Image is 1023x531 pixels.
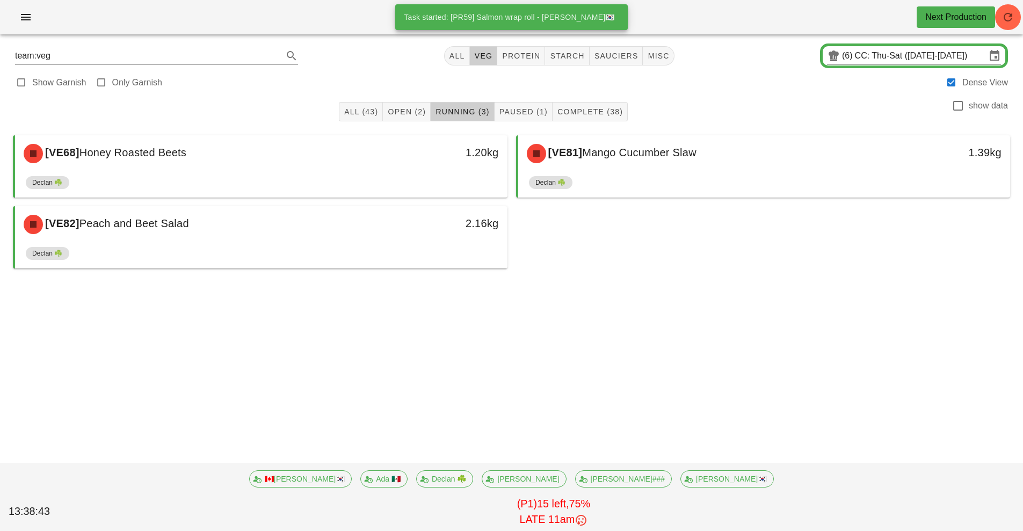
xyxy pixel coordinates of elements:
[32,176,63,189] span: Declan ☘️
[79,147,186,158] span: Honey Roasted Beets
[383,102,431,121] button: Open (2)
[553,102,628,121] button: Complete (38)
[893,144,1002,161] div: 1.39kg
[431,102,494,121] button: Running (3)
[549,52,584,60] span: starch
[495,102,553,121] button: Paused (1)
[582,147,696,158] span: Mango Cucumber Slaw
[842,50,855,61] div: (6)
[643,46,674,66] button: misc
[502,52,540,60] span: protein
[387,107,426,116] span: Open (2)
[435,107,489,116] span: Running (3)
[557,107,623,116] span: Complete (38)
[112,77,162,88] label: Only Garnish
[474,52,493,60] span: veg
[962,77,1008,88] label: Dense View
[344,107,378,116] span: All (43)
[594,52,639,60] span: sauciers
[969,100,1008,111] label: show data
[535,176,566,189] span: Declan ☘️
[925,11,986,24] div: Next Production
[545,46,589,66] button: starch
[389,144,498,161] div: 1.20kg
[79,217,189,229] span: Peach and Beet Salad
[590,46,643,66] button: sauciers
[32,247,63,260] span: Declan ☘️
[497,46,545,66] button: protein
[339,102,383,121] button: All (43)
[444,46,470,66] button: All
[389,215,498,232] div: 2.16kg
[449,52,465,60] span: All
[546,147,583,158] span: [VE81]
[647,52,669,60] span: misc
[43,217,79,229] span: [VE82]
[499,107,548,116] span: Paused (1)
[470,46,498,66] button: veg
[32,77,86,88] label: Show Garnish
[43,147,79,158] span: [VE68]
